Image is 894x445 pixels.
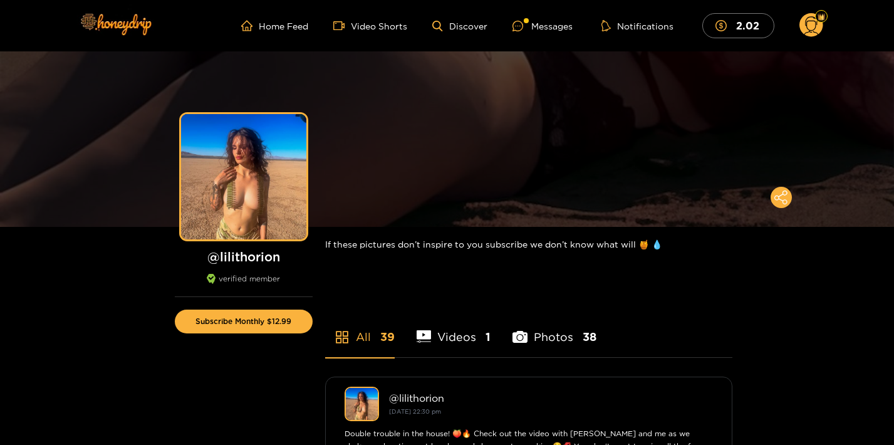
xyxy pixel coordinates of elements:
[325,301,395,357] li: All
[335,330,350,345] span: appstore
[175,249,313,264] h1: @ lilithorion
[702,13,774,38] button: 2.02
[241,20,259,31] span: home
[175,310,313,333] button: Subscribe Monthly $12.99
[175,274,313,297] div: verified member
[325,227,732,261] div: If these pictures don’t inspire to you subscribe we don’t know what will 🍯 💧
[389,408,441,415] small: [DATE] 22:30 pm
[734,19,761,32] mark: 2.02
[345,387,379,421] img: lilithorion
[715,20,733,31] span: dollar
[583,329,596,345] span: 38
[432,21,487,31] a: Discover
[333,20,351,31] span: video-camera
[417,301,491,357] li: Videos
[380,329,395,345] span: 39
[241,20,308,31] a: Home Feed
[818,13,825,21] img: Fan Level
[598,19,677,32] button: Notifications
[512,19,573,33] div: Messages
[512,301,596,357] li: Photos
[389,392,713,404] div: @ lilithorion
[486,329,491,345] span: 1
[333,20,407,31] a: Video Shorts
